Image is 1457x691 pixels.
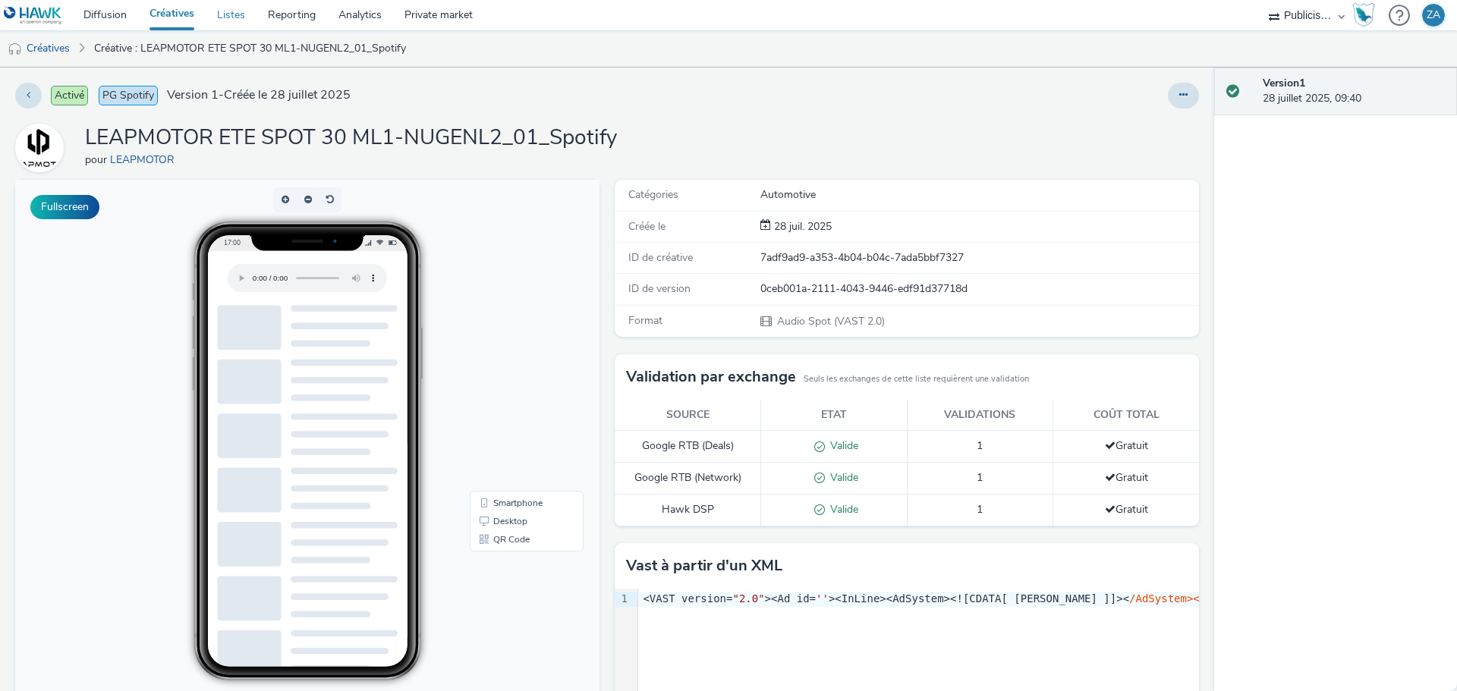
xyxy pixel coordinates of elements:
[615,431,761,463] td: Google RTB (Deals)
[804,373,1029,385] small: Seuls les exchanges de cette liste requièrent une validation
[1105,470,1148,485] span: Gratuit
[1053,400,1200,431] th: Coût total
[1352,3,1375,27] img: Hawk Academy
[85,152,110,167] span: pour
[110,152,181,167] a: LEAPMOTOR
[615,400,761,431] th: Source
[1129,592,1411,605] span: /AdSystem><AdTitle><![CDATA[ Test_Hawk ]]></
[816,592,829,605] span: ''
[458,350,565,369] li: QR Code
[825,438,858,453] span: Valide
[1352,3,1381,27] a: Hawk Academy
[615,463,761,495] td: Google RTB (Network)
[776,314,885,328] span: Audio Spot (VAST 2.0)
[1263,76,1445,107] div: 28 juillet 2025, 09:40
[628,250,693,265] span: ID de créative
[1427,4,1440,27] div: ZA
[167,86,351,104] span: Version 1 - Créée le 28 juillet 2025
[760,250,1197,265] div: 7adf9ad9-a353-4b04-b04c-7ada5bbf7327
[4,6,62,25] img: undefined Logo
[761,400,908,431] th: Etat
[628,281,691,296] span: ID de version
[771,219,832,234] div: Création 28 juillet 2025, 09:40
[615,592,630,607] div: 1
[15,140,70,155] a: LEAPMOTOR
[85,124,617,152] h1: LEAPMOTOR ETE SPOT 30 ML1-NUGENL2_01_Spotify
[87,30,414,67] a: Créative : LEAPMOTOR ETE SPOT 30 ML1-NUGENL2_01_Spotify
[1263,76,1305,90] strong: Version 1
[17,126,61,170] img: LEAPMOTOR
[478,337,512,346] span: Desktop
[8,42,23,57] img: audio
[760,187,1197,203] div: Automotive
[977,470,983,485] span: 1
[628,313,662,328] span: Format
[626,554,782,577] h3: Vast à partir d'un XML
[977,502,983,517] span: 1
[760,281,1197,297] div: 0ceb001a-2111-4043-9446-edf91d37718d
[626,366,796,388] h3: Validation par exchange
[458,332,565,350] li: Desktop
[771,219,832,234] span: 28 juil. 2025
[825,470,858,485] span: Valide
[977,438,983,453] span: 1
[732,592,764,605] span: "2.0"
[907,400,1053,431] th: Validations
[1105,502,1148,517] span: Gratuit
[30,195,99,219] button: Fullscreen
[209,58,225,67] span: 17:00
[628,219,666,234] span: Créée le
[615,494,761,526] td: Hawk DSP
[628,187,678,202] span: Catégories
[51,86,88,105] span: Activé
[99,86,158,105] span: PG Spotify
[478,319,527,328] span: Smartphone
[825,502,858,517] span: Valide
[478,355,515,364] span: QR Code
[458,314,565,332] li: Smartphone
[1105,438,1148,453] span: Gratuit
